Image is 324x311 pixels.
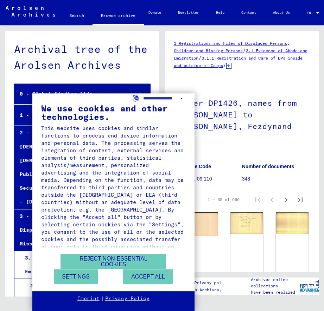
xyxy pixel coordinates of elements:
button: Reject non-essential cookies [61,254,166,269]
a: Imprint [77,295,100,302]
button: Accept all [123,269,173,284]
div: We use cookies and other technologies. [41,104,186,121]
a: Privacy Policy [105,295,150,302]
button: Settings [54,269,98,284]
div: This website uses cookies and similar functions to process end device information and personal da... [41,124,186,258]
